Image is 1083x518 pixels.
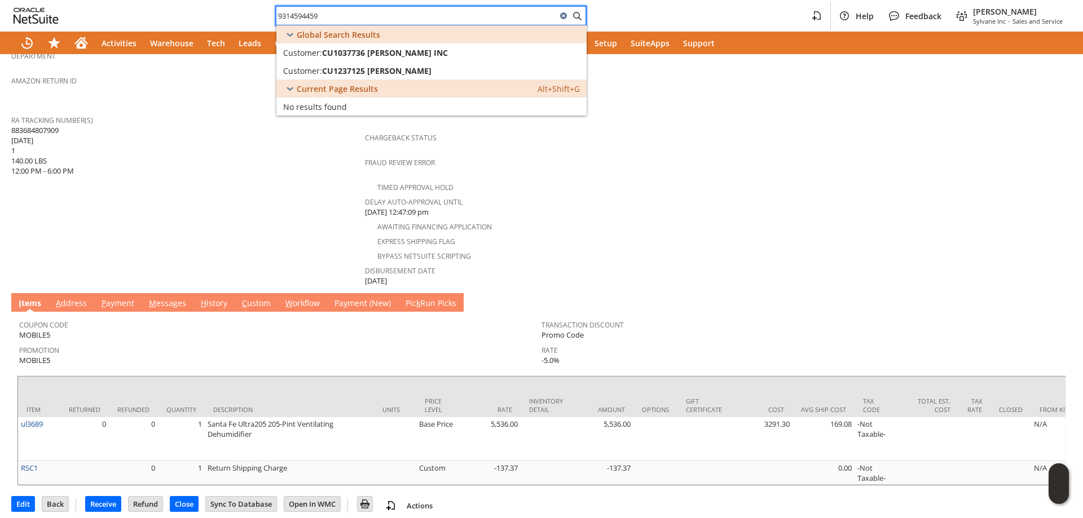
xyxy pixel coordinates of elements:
[19,346,59,355] a: Promotion
[239,298,274,310] a: Custom
[365,133,437,143] a: Chargeback Status
[158,461,205,485] td: 1
[855,417,897,461] td: -Not Taxable-
[1049,484,1069,504] span: Oracle Guided Learning Widget. To move around, please hold and drag
[170,497,198,511] input: Close
[19,330,50,340] span: MOBILE5
[322,65,432,76] span: CU1237125 [PERSON_NAME]
[402,501,437,511] a: Actions
[99,298,137,310] a: Payment
[467,405,512,414] div: Rate
[268,32,336,54] a: Opportunities
[365,158,435,167] a: Fraud Review Error
[297,83,378,94] span: Current Page Results
[541,320,624,330] a: Transaction Discount
[276,61,587,79] a: Customer:CU1237125 [PERSON_NAME]Edit: Dash:
[21,463,38,473] a: RSC1
[11,76,77,86] a: Amazon Return ID
[146,298,189,310] a: Messages
[109,417,158,461] td: 0
[283,298,323,310] a: Workflow
[365,207,429,218] span: [DATE] 12:47:09 pm
[365,197,463,207] a: Delay Auto-Approval Until
[47,36,61,50] svg: Shortcuts
[973,6,1063,17] span: [PERSON_NAME]
[205,461,374,485] td: Return Shipping Charge
[571,461,633,485] td: -137.37
[21,419,43,429] a: ul3689
[149,298,156,308] span: M
[27,405,52,414] div: Item
[150,38,193,48] span: Warehouse
[416,298,420,308] span: k
[739,405,784,414] div: Cost
[19,320,68,330] a: Coupon Code
[686,397,722,414] div: Gift Certificate
[14,32,41,54] a: Recent Records
[68,32,95,54] a: Home
[1049,463,1069,504] iframe: Click here to launch Oracle Guided Learning Help Panel
[198,298,230,310] a: History
[206,497,276,511] input: Sync To Database
[205,417,374,461] td: Santa Fe Ultra205 205-Pint Ventilating Dehumidifier
[242,298,247,308] span: C
[232,32,268,54] a: Leads
[365,266,435,276] a: Disbursement Date
[624,32,676,54] a: SuiteApps
[377,237,455,246] a: Express Shipping Flag
[166,405,196,414] div: Quantity
[676,32,721,54] a: Support
[344,298,347,308] span: y
[358,497,372,511] input: Print
[283,101,347,112] span: No results found
[56,298,61,308] span: A
[571,417,633,461] td: 5,536.00
[1012,17,1063,25] span: Sales and Service
[11,125,74,176] span: 883684807909 [DATE] 1 140.00 LBS 12:00 PM - 6:00 PM
[11,51,56,61] a: Department
[117,405,149,414] div: Refunded
[730,417,793,461] td: 3291.30
[143,32,200,54] a: Warehouse
[570,9,584,23] svg: Search
[403,298,459,310] a: PickRun Picks
[285,298,293,308] span: W
[588,32,624,54] a: Setup
[109,461,158,485] td: 0
[382,405,408,414] div: Units
[863,397,888,414] div: Tax Code
[801,405,846,414] div: Avg Ship Cost
[631,38,670,48] span: SuiteApps
[60,417,109,461] td: 0
[416,417,459,461] td: Base Price
[642,405,669,414] div: Options
[793,417,855,461] td: 169.08
[276,43,587,61] a: Customer:CU1037736 [PERSON_NAME] INCEdit: Dash:
[905,397,950,414] div: Total Est. Cost
[384,499,398,512] img: add-record.svg
[69,405,100,414] div: Returned
[793,461,855,485] td: 0.00
[11,116,93,125] a: RA Tracking Number(s)
[529,397,563,414] div: Inventory Detail
[283,47,322,58] span: Customer:
[1051,295,1065,309] a: Unrolled view on
[365,276,387,286] span: [DATE]
[283,65,322,76] span: Customer:
[12,497,34,511] input: Edit
[541,346,558,355] a: Rate
[459,461,521,485] td: -137.37
[322,47,448,58] span: CU1037736 [PERSON_NAME] INC
[16,298,44,310] a: Items
[459,417,521,461] td: 5,536.00
[41,32,68,54] div: Shortcuts
[595,38,617,48] span: Setup
[86,497,121,511] input: Receive
[1008,17,1010,25] span: -
[332,298,394,310] a: Payment (New)
[74,36,88,50] svg: Home
[284,497,340,511] input: Open In WMC
[580,405,625,414] div: Amount
[129,497,162,511] input: Refund
[53,298,90,310] a: Address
